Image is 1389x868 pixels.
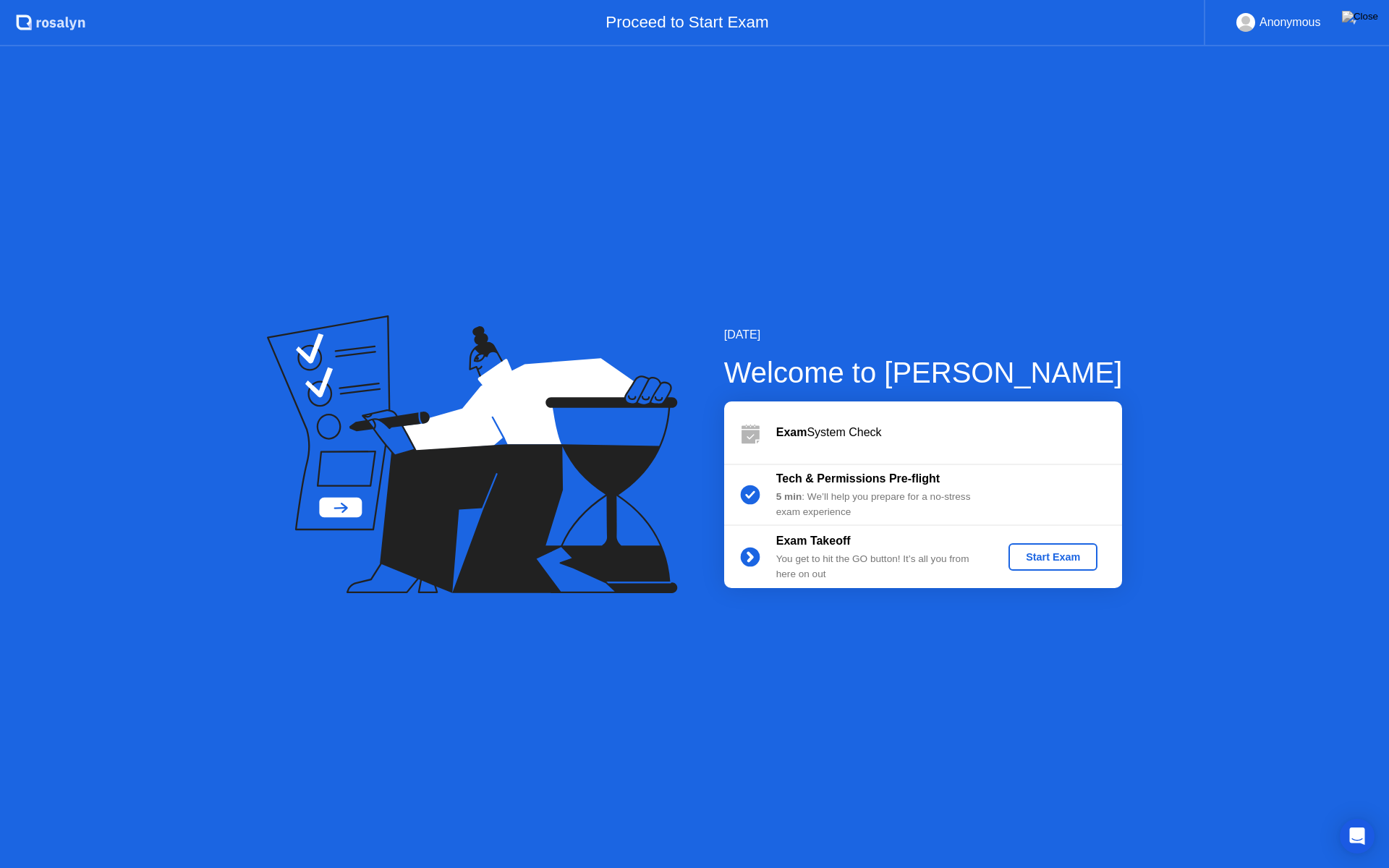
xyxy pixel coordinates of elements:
[776,535,851,547] b: Exam Takeoff
[776,472,940,485] b: Tech & Permissions Pre-flight
[1260,13,1321,32] div: Anonymous
[724,351,1123,394] div: Welcome to [PERSON_NAME]
[724,326,1123,344] div: [DATE]
[776,424,1122,441] div: System Check
[1008,543,1097,571] button: Start Exam
[1342,11,1378,22] img: Close
[776,552,985,582] div: You get to hit the GO button! It’s all you from here on out
[1340,819,1375,854] div: Open Intercom Messenger
[776,491,802,502] b: 5 min
[776,490,985,519] div: : We’ll help you prepare for a no-stress exam experience
[1014,551,1092,563] div: Start Exam
[776,426,807,438] b: Exam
